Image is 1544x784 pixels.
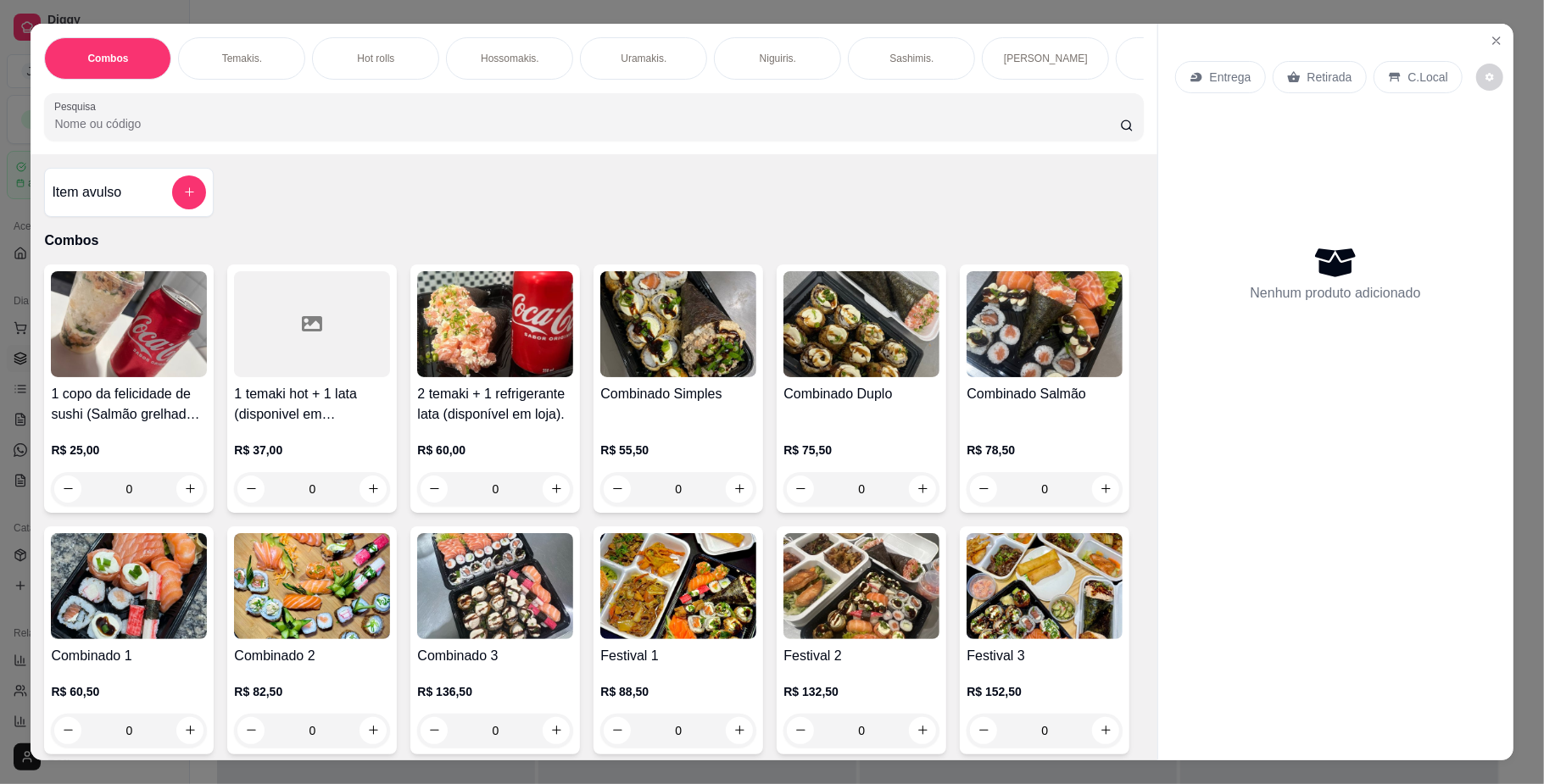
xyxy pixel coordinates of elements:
h4: Item avulso [52,182,121,203]
img: product-image [234,533,390,639]
h4: Combinado 3 [417,646,573,666]
p: Hossomakis. [481,52,539,65]
button: decrease-product-quantity [421,717,448,744]
p: R$ 152,50 [967,683,1123,700]
button: increase-product-quantity [360,717,387,744]
button: increase-product-quantity [176,475,203,503]
p: R$ 132,50 [783,683,939,700]
button: decrease-product-quantity [54,475,81,503]
p: C.Local [1408,69,1448,86]
img: product-image [417,271,573,377]
button: increase-product-quantity [543,717,570,744]
button: increase-product-quantity [360,475,387,503]
img: product-image [783,533,939,639]
h4: 1 copo da felicidade de sushi (Salmão grelhado) 200ml + 1 lata (disponivel em [GEOGRAPHIC_DATA]) [51,384,207,425]
p: Entrega [1210,69,1251,86]
label: Pesquisa [54,99,102,114]
p: Combos [87,52,128,65]
p: Nenhum produto adicionado [1251,283,1421,303]
p: Retirada [1307,69,1352,86]
p: Temakis. [222,52,262,65]
h4: Festival 2 [783,646,939,666]
p: R$ 55,50 [600,442,756,459]
p: R$ 78,50 [967,442,1123,459]
button: Close [1483,27,1510,54]
h4: Combinado Simples [600,384,756,404]
img: product-image [967,533,1123,639]
h4: 2 temaki + 1 refrigerante lata (disponível em loja). [417,384,573,425]
img: product-image [783,271,939,377]
p: [PERSON_NAME] [1004,52,1088,65]
button: decrease-product-quantity [237,717,265,744]
h4: Combinado 2 [234,646,390,666]
p: R$ 88,50 [600,683,756,700]
img: product-image [51,533,207,639]
p: Sashimis. [889,52,934,65]
input: Pesquisa [54,115,1119,132]
h4: Combinado Duplo [783,384,939,404]
button: decrease-product-quantity [54,717,81,744]
img: product-image [600,533,756,639]
button: add-separate-item [172,175,206,209]
p: Hot rolls [357,52,394,65]
h4: Combinado Salmão [967,384,1123,404]
img: product-image [967,271,1123,377]
p: R$ 82,50 [234,683,390,700]
h4: 1 temaki hot + 1 lata (disponivel em [GEOGRAPHIC_DATA]) [234,384,390,425]
img: product-image [417,533,573,639]
h4: Festival 3 [967,646,1123,666]
img: product-image [51,271,207,377]
p: R$ 37,00 [234,442,390,459]
h4: Festival 1 [600,646,756,666]
h4: Combinado 1 [51,646,207,666]
button: decrease-product-quantity [237,475,265,503]
img: product-image [600,271,756,377]
button: decrease-product-quantity [1476,64,1503,91]
p: Combos [44,231,1143,251]
p: R$ 25,00 [51,442,207,459]
button: increase-product-quantity [176,717,203,744]
p: R$ 60,50 [51,683,207,700]
p: Niguiris. [760,52,796,65]
p: R$ 60,00 [417,442,573,459]
p: Uramakis. [621,52,666,65]
p: R$ 136,50 [417,683,573,700]
p: R$ 75,50 [783,442,939,459]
